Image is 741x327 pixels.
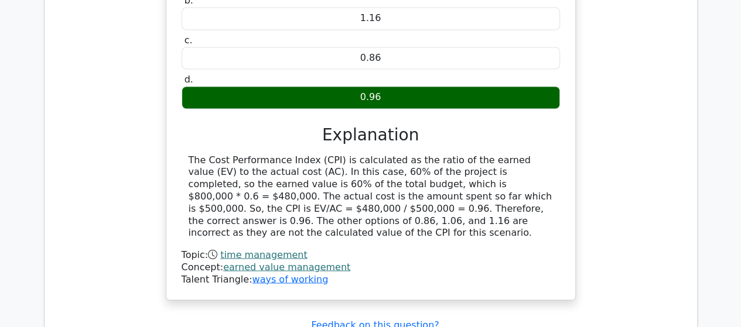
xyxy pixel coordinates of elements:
[182,261,560,273] div: Concept:
[182,249,560,261] div: Topic:
[189,125,553,145] h3: Explanation
[182,47,560,70] div: 0.86
[185,74,193,85] span: d.
[252,273,328,284] a: ways of working
[189,154,553,240] div: The Cost Performance Index (CPI) is calculated as the ratio of the earned value (EV) to the actua...
[185,35,193,46] span: c.
[220,249,307,260] a: time management
[182,249,560,285] div: Talent Triangle:
[223,261,350,272] a: earned value management
[182,86,560,109] div: 0.96
[182,7,560,30] div: 1.16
